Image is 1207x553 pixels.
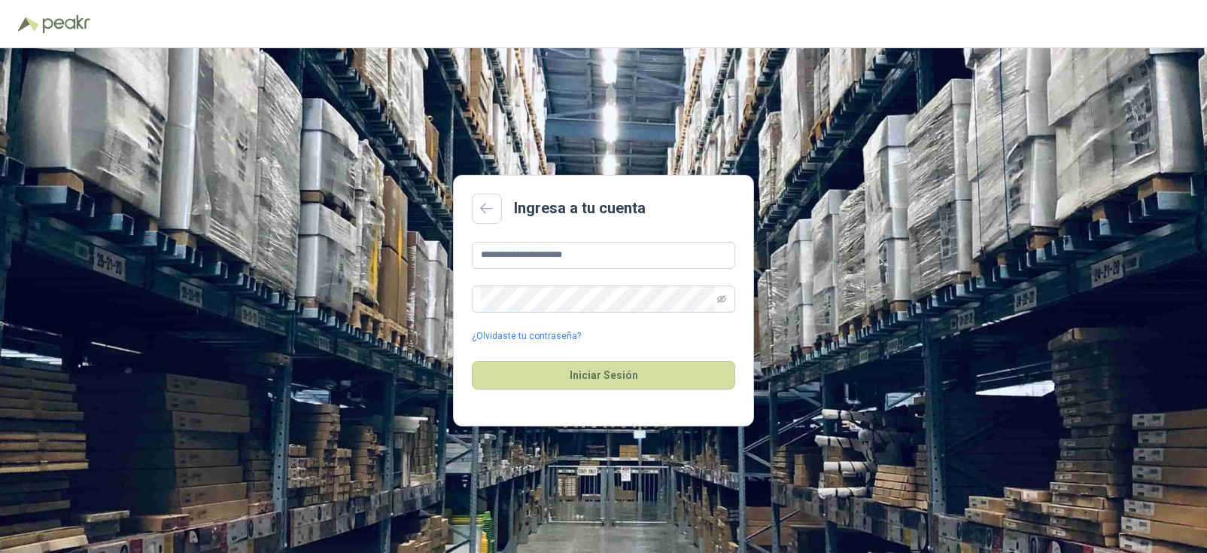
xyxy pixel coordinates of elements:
h2: Ingresa a tu cuenta [514,197,646,220]
span: eye-invisible [717,295,726,304]
button: Iniciar Sesión [472,361,735,390]
a: ¿Olvidaste tu contraseña? [472,329,581,344]
img: Logo [18,17,39,32]
img: Peakr [42,15,90,33]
